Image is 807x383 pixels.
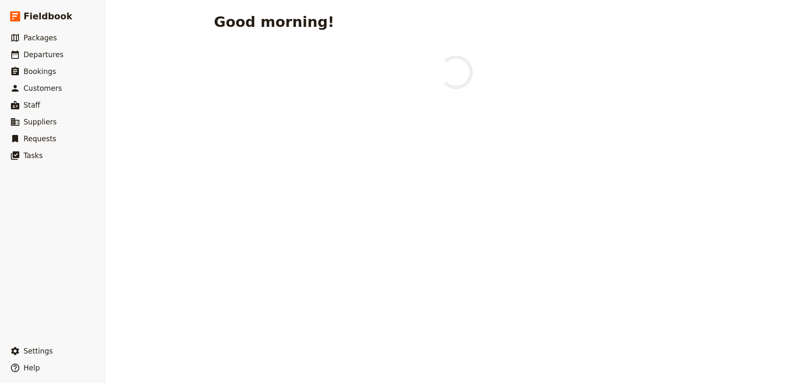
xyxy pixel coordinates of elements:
span: Help [24,364,40,372]
span: Customers [24,84,62,92]
span: Packages [24,34,57,42]
span: Staff [24,101,40,109]
span: Requests [24,135,56,143]
span: Settings [24,347,53,355]
span: Suppliers [24,118,57,126]
h1: Good morning! [214,13,334,30]
span: Tasks [24,151,43,160]
span: Departures [24,50,63,59]
span: Fieldbook [24,10,72,23]
span: Bookings [24,67,56,76]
